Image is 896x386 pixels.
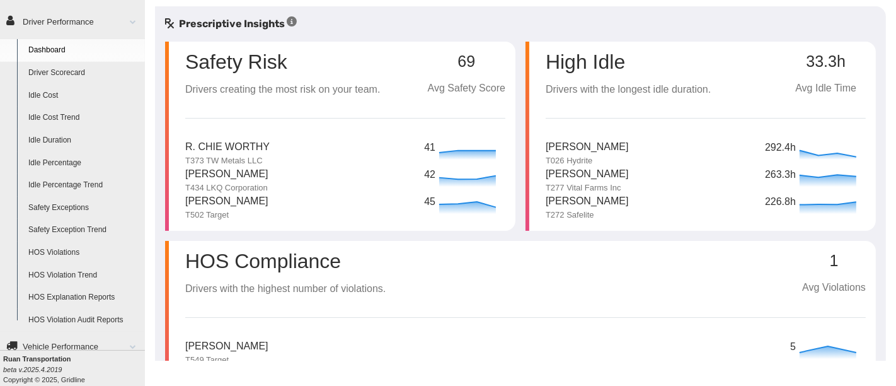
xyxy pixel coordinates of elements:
[3,355,71,363] b: Ruan Transportation
[546,155,629,167] p: T026 Hydrite
[3,366,62,373] i: beta v.2025.4.2019
[185,182,268,194] p: T434 LKQ Corporation
[802,252,866,270] p: 1
[546,139,629,155] p: [PERSON_NAME]
[424,140,436,156] p: 41
[185,82,380,98] p: Drivers creating the most risk on your team.
[185,194,268,209] p: [PERSON_NAME]
[23,152,145,175] a: Idle Percentage
[23,242,145,264] a: HOS Violations
[23,39,145,62] a: Dashboard
[23,174,145,197] a: Idle Percentage Trend
[546,209,629,221] p: T272 Safelite
[23,286,145,309] a: HOS Explanation Reports
[546,182,629,194] p: T277 Vital Farms Inc
[185,167,268,182] p: [PERSON_NAME]
[546,82,711,98] p: Drivers with the longest idle duration.
[185,354,268,366] p: T549 Target
[23,309,145,332] a: HOS Violation Audit Reports
[185,52,287,72] p: Safety Risk
[428,81,505,96] p: Avg Safety Score
[23,197,145,219] a: Safety Exceptions
[546,52,711,72] p: High Idle
[546,194,629,209] p: [PERSON_NAME]
[546,167,629,182] p: [PERSON_NAME]
[185,251,386,271] p: HOS Compliance
[428,53,505,71] p: 69
[424,194,436,210] p: 45
[185,339,268,354] p: [PERSON_NAME]
[165,16,297,32] h5: Prescriptive Insights
[185,139,270,155] p: R. Chie Worthy
[185,155,270,167] p: T373 TW Metals LLC
[23,129,145,152] a: Idle Duration
[23,264,145,287] a: HOS Violation Trend
[3,354,145,385] div: Copyright © 2025, Gridline
[765,194,796,210] p: 226.8h
[765,140,796,156] p: 292.4h
[185,281,386,297] p: Drivers with the highest number of violations.
[786,81,866,96] p: Avg Idle Time
[23,219,145,242] a: Safety Exception Trend
[424,167,436,183] p: 42
[765,167,796,183] p: 263.3h
[23,85,145,107] a: Idle Cost
[790,339,796,355] p: 5
[23,62,145,85] a: Driver Scorecard
[23,107,145,129] a: Idle Cost Trend
[802,280,866,296] p: Avg Violations
[786,53,866,71] p: 33.3h
[185,209,268,221] p: T502 Target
